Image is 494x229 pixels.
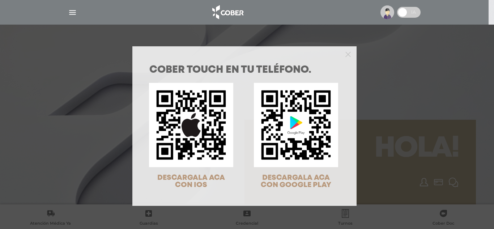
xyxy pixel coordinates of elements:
button: Close [345,51,351,57]
span: DESCARGALA ACA CON GOOGLE PLAY [261,174,331,188]
span: DESCARGALA ACA CON IOS [157,174,225,188]
img: qr-code [149,83,233,167]
h1: COBER TOUCH en tu teléfono. [149,65,340,75]
img: qr-code [254,83,338,167]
